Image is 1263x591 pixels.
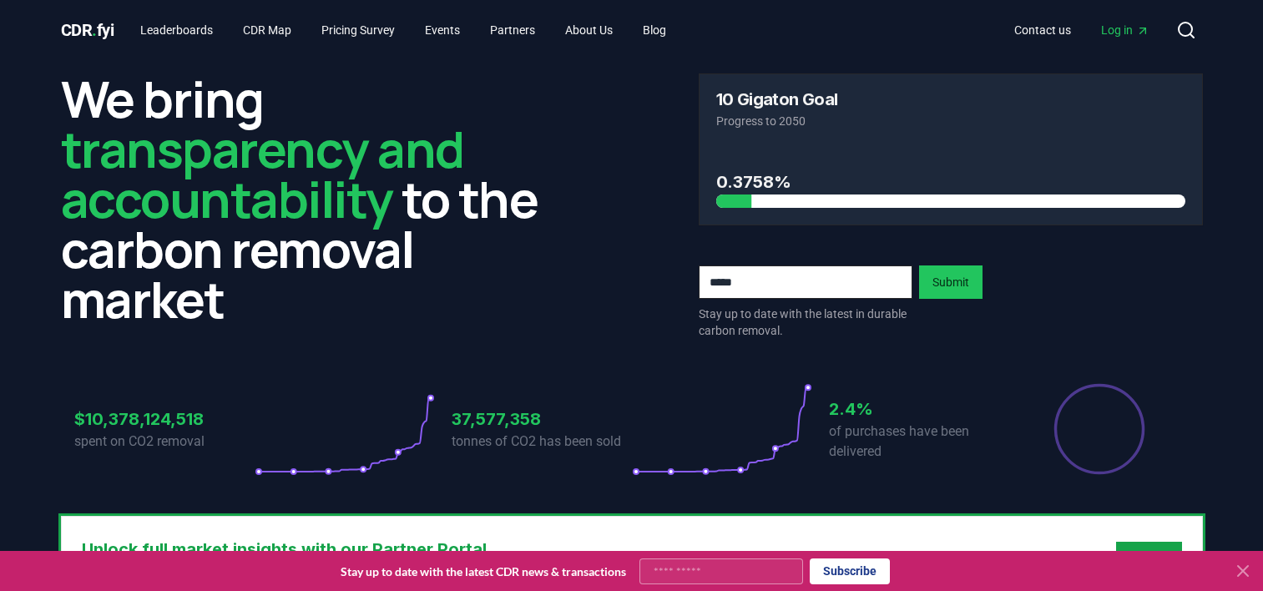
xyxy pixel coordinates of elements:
p: Progress to 2050 [716,113,1185,129]
h3: 37,577,358 [452,407,632,432]
h3: 10 Gigaton Goal [716,91,838,108]
span: transparency and accountability [61,114,464,233]
nav: Main [127,15,679,45]
a: Log in [1088,15,1163,45]
h3: 0.3758% [716,169,1185,194]
a: CDR Map [230,15,305,45]
div: Percentage of sales delivered [1053,382,1146,476]
span: Log in [1101,22,1149,38]
h2: We bring to the carbon removal market [61,73,565,324]
a: Partners [477,15,548,45]
button: Sign Up [1116,542,1182,575]
nav: Main [1001,15,1163,45]
p: tonnes of CO2 has been sold [452,432,632,452]
a: About Us [552,15,626,45]
a: Contact us [1001,15,1084,45]
p: Stay up to date with the latest in durable carbon removal. [699,306,912,339]
a: Pricing Survey [308,15,408,45]
span: . [92,20,97,40]
a: Sign Up [1129,550,1169,567]
p: spent on CO2 removal [74,432,255,452]
a: Blog [629,15,679,45]
p: of purchases have been delivered [829,422,1009,462]
h3: $10,378,124,518 [74,407,255,432]
a: CDR.fyi [61,18,114,42]
a: Events [412,15,473,45]
a: Leaderboards [127,15,226,45]
span: CDR fyi [61,20,114,40]
button: Submit [919,265,983,299]
h3: 2.4% [829,397,1009,422]
h3: Unlock full market insights with our Partner Portal [82,537,659,562]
